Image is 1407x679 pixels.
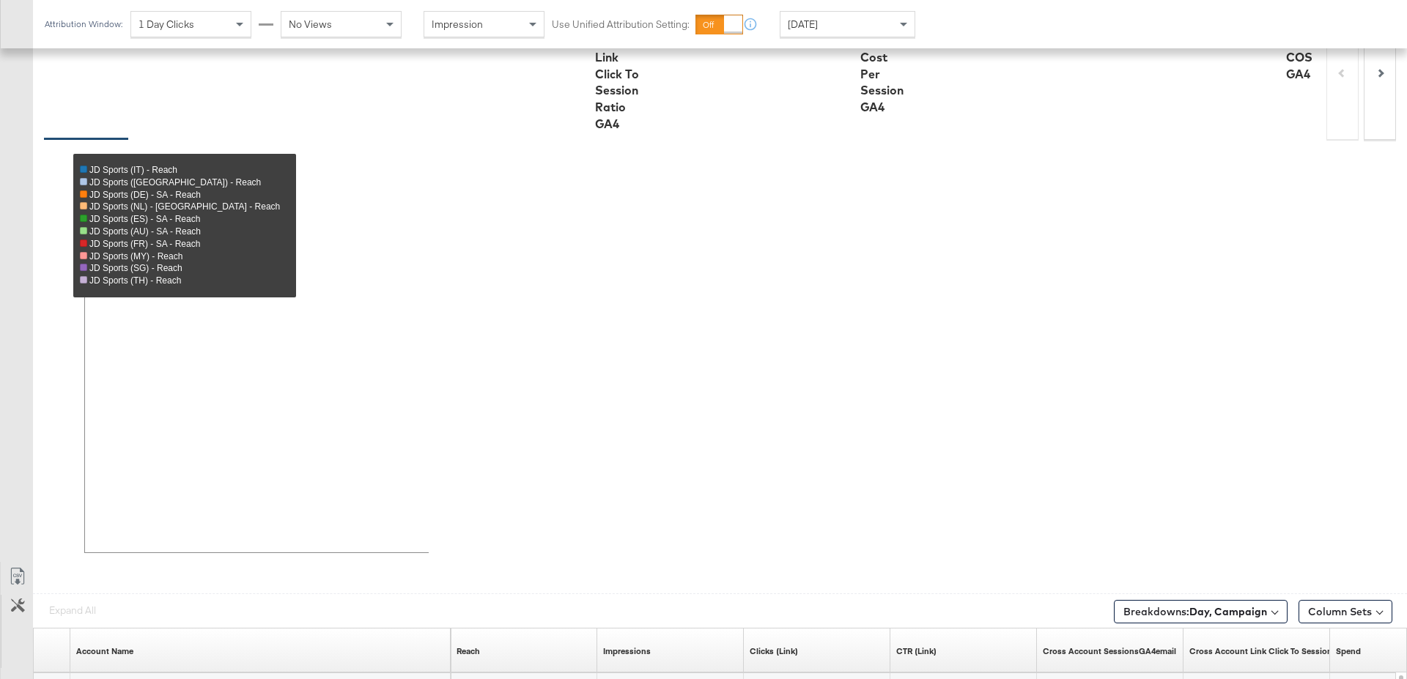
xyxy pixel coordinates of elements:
div: Account Name [76,645,133,657]
a: Cross Account Link Click To Session Ratio GA4 [1189,645,1373,657]
span: JD Sports (MY) - Reach [89,251,182,261]
div: Cross Account COS GA4 [1286,15,1332,82]
span: [DATE] [788,18,818,31]
div: CTR (Link) [896,645,937,657]
a: The number of people your ad was served to. [457,645,480,657]
a: The number of clicks received on a link in your ad divided by the number of impressions. [896,645,937,657]
span: 1 Day Clicks [139,18,194,31]
div: Cross Account Link Click To Session Ratio GA4 [595,15,641,133]
div: Attribution Window: [44,19,123,29]
span: JD Sports (FR) - SA - Reach [89,239,200,249]
span: Impression [432,18,483,31]
span: JD Sports (NL) - [GEOGRAPHIC_DATA] - Reach [89,201,280,212]
span: JD Sports (AU) - SA - Reach [89,226,201,237]
div: Reach [457,645,480,657]
b: Day, Campaign [1189,605,1267,618]
a: The number of clicks on links appearing on your ad or Page that direct people to your sites off F... [750,645,798,657]
a: The number of times your ad was served. On mobile apps an ad is counted as served the first time ... [603,645,651,657]
div: Cross Account Cost Per Session GA4 [860,15,906,116]
a: The total amount spent to date. [1336,645,1361,657]
span: Breakdowns: [1123,604,1267,619]
span: JD Sports (ES) - SA - Reach [89,214,200,224]
span: JD Sports ([GEOGRAPHIC_DATA]) - Reach [89,177,261,188]
span: No Views [289,18,332,31]
div: Clicks (Link) [750,645,798,657]
span: JD Sports (TH) - Reach [89,275,181,286]
div: Cross Account SessionsGA4email [1043,645,1176,657]
span: JD Sports (DE) - SA - Reach [89,190,201,200]
div: Impressions [603,645,651,657]
a: Your ad account name [76,645,133,657]
div: Spend [1336,645,1361,657]
button: Breakdowns:Day, Campaign [1114,600,1288,623]
span: JD Sports (IT) - Reach [89,165,177,175]
button: Column Sets [1299,600,1392,623]
a: Describe this metric [1043,645,1176,657]
label: Use Unified Attribution Setting: [552,18,690,31]
span: JD Sports (SG) - Reach [89,263,182,273]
